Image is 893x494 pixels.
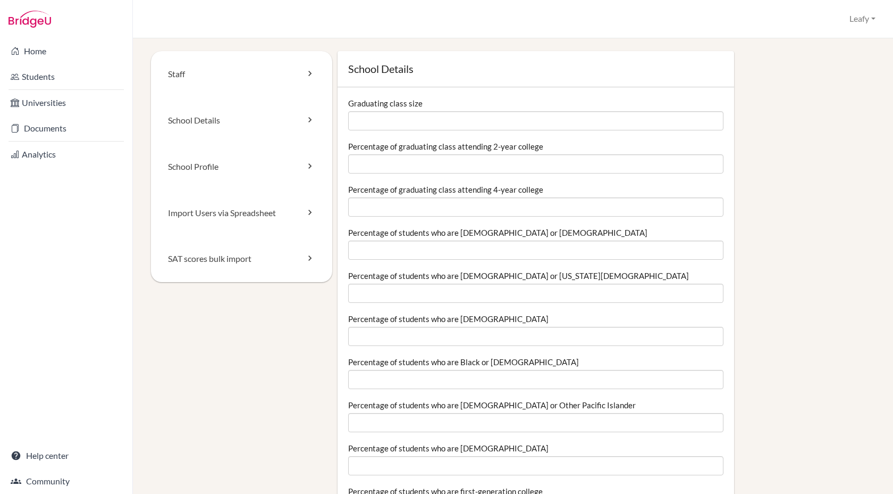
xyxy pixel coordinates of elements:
[348,314,549,324] label: Percentage of students who are [DEMOGRAPHIC_DATA]
[151,97,332,144] a: School Details
[2,445,130,466] a: Help center
[348,98,423,109] label: Graduating class size
[151,190,332,236] a: Import Users via Spreadsheet
[151,144,332,190] a: School Profile
[2,471,130,492] a: Community
[2,144,130,165] a: Analytics
[2,40,130,62] a: Home
[348,184,543,195] label: Percentage of graduating class attending 4-year college
[348,357,579,367] label: Percentage of students who are Black or [DEMOGRAPHIC_DATA]
[845,9,880,29] button: Leafy
[151,236,332,282] a: SAT scores bulk import
[348,443,549,454] label: Percentage of students who are [DEMOGRAPHIC_DATA]
[9,11,51,28] img: Bridge-U
[348,227,647,238] label: Percentage of students who are [DEMOGRAPHIC_DATA] or [DEMOGRAPHIC_DATA]
[348,62,723,76] h1: School Details
[348,141,543,152] label: Percentage of graduating class attending 2-year college
[2,92,130,113] a: Universities
[348,400,636,410] label: Percentage of students who are [DEMOGRAPHIC_DATA] or Other Pacific Islander
[348,270,689,281] label: Percentage of students who are [DEMOGRAPHIC_DATA] or [US_STATE][DEMOGRAPHIC_DATA]
[2,66,130,87] a: Students
[151,51,332,97] a: Staff
[2,118,130,139] a: Documents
